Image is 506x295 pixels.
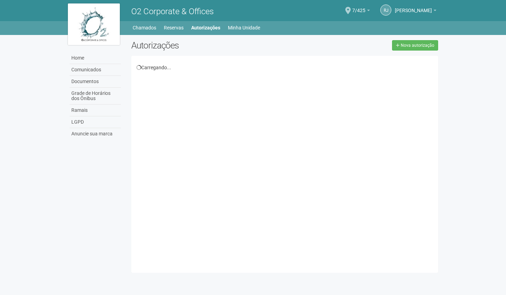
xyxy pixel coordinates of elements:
[70,105,121,116] a: Ramais
[70,116,121,128] a: LGPD
[70,76,121,88] a: Documentos
[70,128,121,140] a: Anuncie sua marca
[68,3,120,45] img: logo.jpg
[352,9,370,14] a: 7/425
[136,64,433,71] div: Carregando...
[395,9,436,14] a: [PERSON_NAME]
[352,1,365,13] span: 7/425
[70,88,121,105] a: Grade de Horários dos Ônibus
[191,23,220,33] a: Autorizações
[133,23,156,33] a: Chamados
[228,23,260,33] a: Minha Unidade
[164,23,184,33] a: Reservas
[395,1,432,13] span: ROBERTO JOSÉ NOVELLO PITA
[380,5,391,16] a: RJ
[131,7,214,16] span: O2 Corporate & Offices
[131,40,279,51] h2: Autorizações
[70,52,121,64] a: Home
[70,64,121,76] a: Comunicados
[401,43,434,48] span: Nova autorização
[392,40,438,51] a: Nova autorização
